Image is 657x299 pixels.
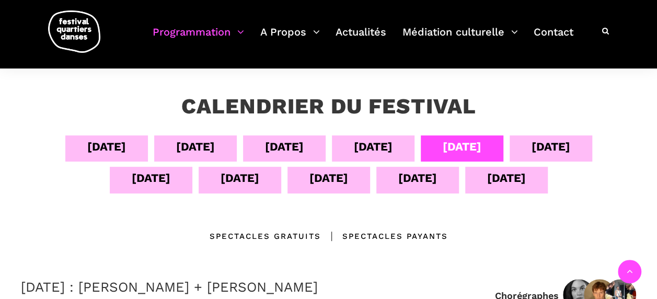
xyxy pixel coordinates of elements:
[534,23,573,54] a: Contact
[87,137,126,156] div: [DATE]
[402,23,518,54] a: Médiation culturelle
[181,94,476,120] h3: Calendrier du festival
[132,169,170,187] div: [DATE]
[221,169,259,187] div: [DATE]
[21,279,318,295] a: [DATE] : [PERSON_NAME] + [PERSON_NAME]
[336,23,386,54] a: Actualités
[153,23,244,54] a: Programmation
[176,137,215,156] div: [DATE]
[443,137,481,156] div: [DATE]
[354,137,393,156] div: [DATE]
[532,137,570,156] div: [DATE]
[210,230,321,243] div: Spectacles gratuits
[321,230,448,243] div: Spectacles Payants
[48,10,100,53] img: logo-fqd-med
[398,169,437,187] div: [DATE]
[265,137,304,156] div: [DATE]
[487,169,526,187] div: [DATE]
[309,169,348,187] div: [DATE]
[260,23,320,54] a: A Propos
